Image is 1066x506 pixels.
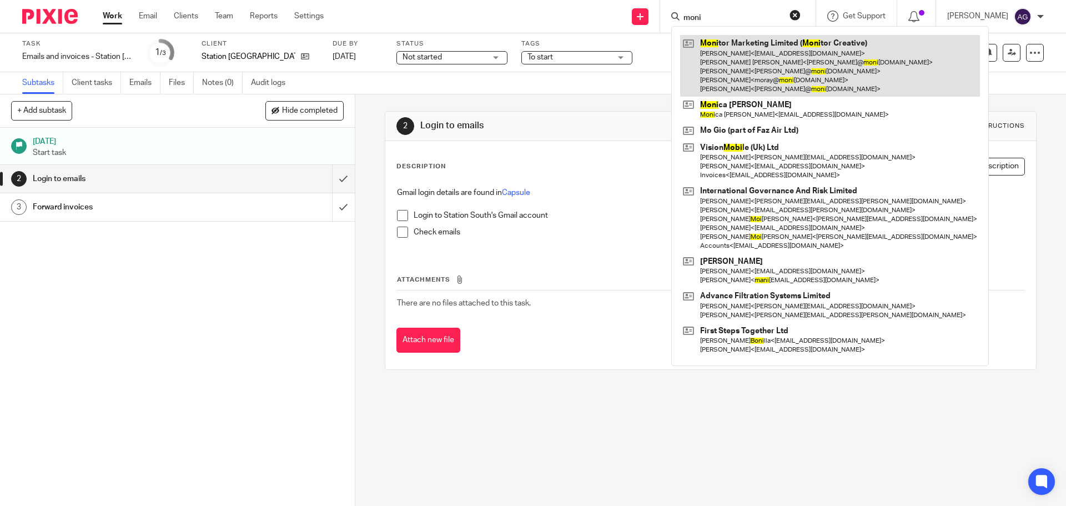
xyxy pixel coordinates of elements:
div: 3 [11,199,27,215]
p: Gmail login details are found in [397,187,1024,198]
div: Emails and invoices - Station [GEOGRAPHIC_DATA] - [DATE] [22,51,133,62]
a: Capsule [502,189,530,197]
img: svg%3E [1014,8,1032,26]
a: Audit logs [251,72,294,94]
img: Pixie [22,9,78,24]
a: Subtasks [22,72,63,94]
span: There are no files attached to this task. [397,299,531,307]
label: Task [22,39,133,48]
p: Login to Station South's Gmail account [414,210,1024,221]
div: 1 [155,46,166,59]
a: Settings [294,11,324,22]
p: Station [GEOGRAPHIC_DATA] [202,51,295,62]
span: Attachments [397,277,450,283]
label: Client [202,39,319,48]
p: Description [396,162,446,171]
p: [PERSON_NAME] [947,11,1008,22]
div: Emails and invoices - Station South - Aisha - Tuesday [22,51,133,62]
label: Due by [333,39,383,48]
a: Notes (0) [202,72,243,94]
div: Instructions [972,122,1025,131]
h1: Forward invoices [33,199,225,216]
input: Search [682,13,782,23]
a: Emails [129,72,160,94]
a: Clients [174,11,198,22]
h1: [DATE] [33,133,344,147]
span: To start [527,53,553,61]
span: Hide completed [282,107,338,116]
h1: Login to emails [33,171,225,187]
button: Attach new file [396,328,460,353]
span: Not started [403,53,442,61]
label: Status [396,39,507,48]
label: Tags [521,39,632,48]
small: /3 [160,50,166,56]
a: Files [169,72,194,94]
a: Email [139,11,157,22]
a: Work [103,11,122,22]
h1: Login to emails [420,120,735,132]
button: Hide completed [265,101,344,120]
span: Get Support [843,12,886,20]
div: 2 [11,171,27,187]
p: Check emails [414,227,1024,238]
span: [DATE] [333,53,356,61]
button: + Add subtask [11,101,72,120]
p: Start task [33,147,344,158]
a: Client tasks [72,72,121,94]
a: Team [215,11,233,22]
button: Clear [790,9,801,21]
div: 2 [396,117,414,135]
a: Reports [250,11,278,22]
